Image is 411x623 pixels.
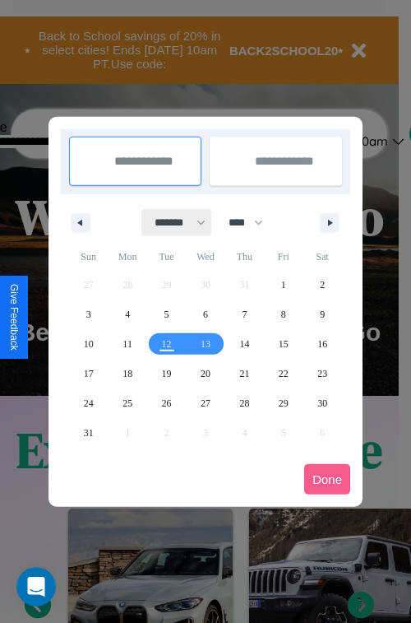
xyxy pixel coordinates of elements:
span: 6 [203,300,208,329]
span: 29 [279,388,289,418]
span: 24 [84,388,94,418]
button: 27 [186,388,224,418]
button: 31 [69,418,108,448]
button: 7 [225,300,264,329]
span: Sat [303,244,342,270]
button: 24 [69,388,108,418]
span: 12 [162,329,172,359]
span: 16 [317,329,327,359]
button: 15 [264,329,302,359]
button: 30 [303,388,342,418]
span: 14 [239,329,249,359]
button: 23 [303,359,342,388]
span: 9 [320,300,325,329]
span: Mon [108,244,146,270]
span: 10 [84,329,94,359]
span: 22 [279,359,289,388]
button: 13 [186,329,224,359]
span: 11 [122,329,132,359]
button: 17 [69,359,108,388]
span: 8 [281,300,286,329]
button: 28 [225,388,264,418]
span: 1 [281,270,286,300]
span: Thu [225,244,264,270]
button: 9 [303,300,342,329]
span: 15 [279,329,289,359]
span: 18 [122,359,132,388]
span: 4 [125,300,130,329]
button: 22 [264,359,302,388]
span: 27 [201,388,210,418]
button: 20 [186,359,224,388]
button: 18 [108,359,146,388]
button: 14 [225,329,264,359]
span: Fri [264,244,302,270]
span: 21 [239,359,249,388]
span: 28 [239,388,249,418]
span: Tue [147,244,186,270]
button: 2 [303,270,342,300]
span: 5 [164,300,169,329]
span: 17 [84,359,94,388]
button: Done [304,464,350,495]
button: 1 [264,270,302,300]
span: 2 [320,270,325,300]
span: 25 [122,388,132,418]
span: 13 [201,329,210,359]
button: 5 [147,300,186,329]
span: 31 [84,418,94,448]
button: 16 [303,329,342,359]
button: 26 [147,388,186,418]
span: 26 [162,388,172,418]
button: 19 [147,359,186,388]
span: 19 [162,359,172,388]
iframe: Intercom live chat [16,567,56,607]
span: 30 [317,388,327,418]
button: 4 [108,300,146,329]
span: Sun [69,244,108,270]
button: 8 [264,300,302,329]
button: 12 [147,329,186,359]
button: 29 [264,388,302,418]
span: 23 [317,359,327,388]
button: 3 [69,300,108,329]
span: 7 [242,300,247,329]
button: 10 [69,329,108,359]
button: 11 [108,329,146,359]
button: 21 [225,359,264,388]
span: Wed [186,244,224,270]
div: Give Feedback [8,284,20,351]
button: 25 [108,388,146,418]
button: 6 [186,300,224,329]
span: 3 [86,300,91,329]
span: 20 [201,359,210,388]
